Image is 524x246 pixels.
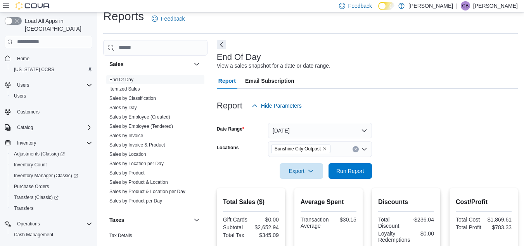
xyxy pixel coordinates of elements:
[109,60,124,68] h3: Sales
[11,171,92,180] span: Inventory Manager (Classic)
[8,192,95,203] a: Transfers (Classic)
[456,197,512,207] h2: Cost/Profit
[17,82,29,88] span: Users
[17,140,36,146] span: Inventory
[11,65,92,74] span: Washington CCRS
[109,216,190,224] button: Taxes
[8,181,95,192] button: Purchase Orders
[14,138,39,148] button: Inventory
[109,77,133,83] span: End Of Day
[11,193,62,202] a: Transfers (Classic)
[109,161,164,166] a: Sales by Location per Day
[109,60,190,68] button: Sales
[149,11,188,26] a: Feedback
[456,224,482,230] div: Total Profit
[22,17,92,33] span: Load All Apps in [GEOGRAPHIC_DATA]
[14,107,43,117] a: Customers
[109,179,168,185] span: Sales by Product & Location
[14,54,92,63] span: Home
[280,163,323,179] button: Export
[2,106,95,117] button: Customers
[17,124,33,131] span: Catalog
[103,9,144,24] h1: Reports
[348,2,372,10] span: Feedback
[485,224,512,230] div: $783.33
[14,66,54,73] span: [US_STATE] CCRS
[223,224,249,230] div: Subtotal
[103,75,208,209] div: Sales
[14,219,92,229] span: Operations
[109,124,173,129] a: Sales by Employee (Tendered)
[14,151,65,157] span: Adjustments (Classic)
[245,73,294,89] span: Email Subscription
[8,91,95,101] button: Users
[408,1,453,10] p: [PERSON_NAME]
[11,193,92,202] span: Transfers (Classic)
[109,77,133,82] a: End Of Day
[217,101,242,110] h3: Report
[109,170,145,176] span: Sales by Product
[192,215,201,225] button: Taxes
[109,161,164,167] span: Sales by Location per Day
[11,149,92,159] span: Adjustments (Classic)
[2,53,95,64] button: Home
[456,216,482,223] div: Total Cost
[14,205,33,211] span: Transfers
[17,221,40,227] span: Operations
[217,126,244,132] label: Date Range
[252,224,279,230] div: $2,652.94
[378,230,410,243] div: Loyalty Redemptions
[8,203,95,214] button: Transfers
[11,160,92,169] span: Inventory Count
[109,105,137,110] a: Sales by Day
[109,188,185,195] span: Sales by Product & Location per Day
[8,170,95,181] a: Inventory Manager (Classic)
[217,145,239,151] label: Locations
[361,146,367,152] button: Open list of options
[11,65,57,74] a: [US_STATE] CCRS
[11,91,92,101] span: Users
[8,64,95,75] button: [US_STATE] CCRS
[378,216,405,229] div: Total Discount
[2,122,95,133] button: Catalog
[485,216,512,223] div: $1,869.61
[473,1,518,10] p: [PERSON_NAME]
[223,197,279,207] h2: Total Sales ($)
[275,145,321,153] span: Sunshine City Outpost
[17,56,29,62] span: Home
[329,163,372,179] button: Run Report
[109,86,140,92] a: Itemized Sales
[11,149,68,159] a: Adjustments (Classic)
[268,123,372,138] button: [DATE]
[223,232,249,238] div: Total Tax
[109,142,165,148] a: Sales by Invoice & Product
[322,147,327,151] button: Remove Sunshine City Outpost from selection in this group
[413,230,434,237] div: $0.00
[252,216,279,223] div: $0.00
[14,183,49,190] span: Purchase Orders
[11,230,92,239] span: Cash Management
[14,232,53,238] span: Cash Management
[336,167,364,175] span: Run Report
[461,1,470,10] div: Casey Bennett
[109,133,143,138] a: Sales by Invoice
[109,105,137,111] span: Sales by Day
[14,123,92,132] span: Catalog
[109,152,146,157] a: Sales by Location
[217,52,261,62] h3: End Of Day
[217,62,330,70] div: View a sales snapshot for a date or date range.
[17,109,40,115] span: Customers
[462,1,469,10] span: CB
[11,182,92,191] span: Purchase Orders
[217,40,226,49] button: Next
[249,98,305,113] button: Hide Parameters
[456,1,458,10] p: |
[109,133,143,139] span: Sales by Invoice
[14,219,43,229] button: Operations
[378,197,434,207] h2: Discounts
[192,59,201,69] button: Sales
